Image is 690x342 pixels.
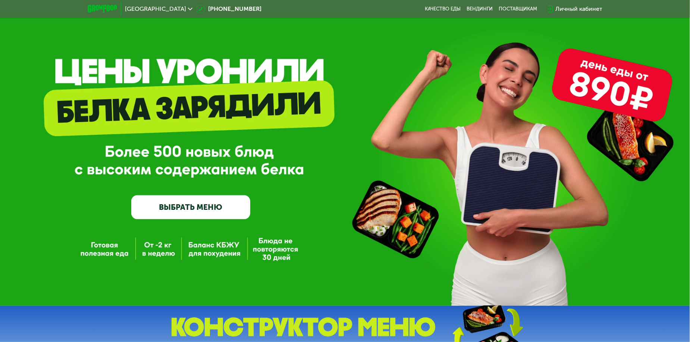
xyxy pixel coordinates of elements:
span: [GEOGRAPHIC_DATA] [125,6,186,12]
a: [PHONE_NUMBER] [196,4,261,13]
div: поставщикам [499,6,537,12]
a: Вендинги [467,6,493,12]
a: Качество еды [425,6,461,12]
a: ВЫБРАТЬ МЕНЮ [131,195,251,219]
div: Личный кабинет [555,4,602,13]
